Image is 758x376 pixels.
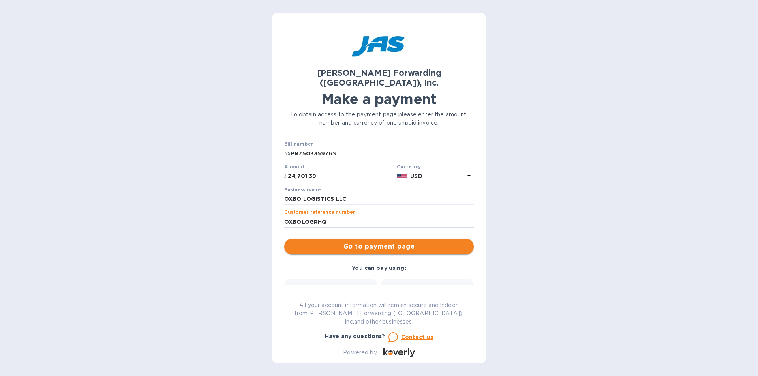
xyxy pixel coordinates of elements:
h1: Make a payment [284,91,474,107]
b: You can pay using: [352,265,406,271]
label: Bill number [284,142,313,147]
p: All your account information will remain secure and hidden from [PERSON_NAME] Forwarding ([GEOGRA... [284,301,474,326]
b: [PERSON_NAME] Forwarding ([GEOGRAPHIC_DATA]), Inc. [317,68,441,88]
b: Have any questions? [325,333,385,339]
p: $ [284,172,288,180]
span: Go to payment page [291,242,467,251]
label: Amount [284,165,304,169]
input: 0.00 [288,170,394,182]
input: Enter bill number [291,148,474,159]
p: № [284,150,291,158]
label: Customer reference number [284,210,355,215]
u: Contact us [401,334,433,340]
label: Business name [284,187,321,192]
p: To obtain access to the payment page please enter the amount, number and currency of one unpaid i... [284,110,474,127]
button: Go to payment page [284,239,474,254]
b: Currency [397,164,421,170]
img: USD [397,174,407,179]
input: Enter business name [284,193,474,205]
b: USD [410,173,422,179]
input: Enter customer reference number [284,216,474,228]
p: Powered by [343,348,377,357]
